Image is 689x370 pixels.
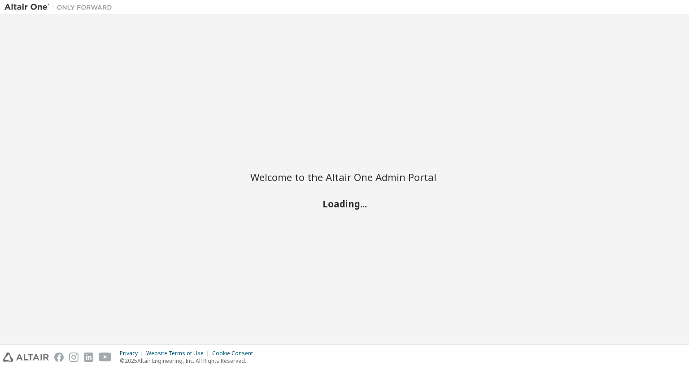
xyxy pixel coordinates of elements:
[99,353,112,362] img: youtube.svg
[250,171,439,183] h2: Welcome to the Altair One Admin Portal
[3,353,49,362] img: altair_logo.svg
[69,353,78,362] img: instagram.svg
[120,357,258,365] p: © 2025 Altair Engineering, Inc. All Rights Reserved.
[120,350,146,357] div: Privacy
[146,350,212,357] div: Website Terms of Use
[250,198,439,210] h2: Loading...
[4,3,117,12] img: Altair One
[54,353,64,362] img: facebook.svg
[212,350,258,357] div: Cookie Consent
[84,353,93,362] img: linkedin.svg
